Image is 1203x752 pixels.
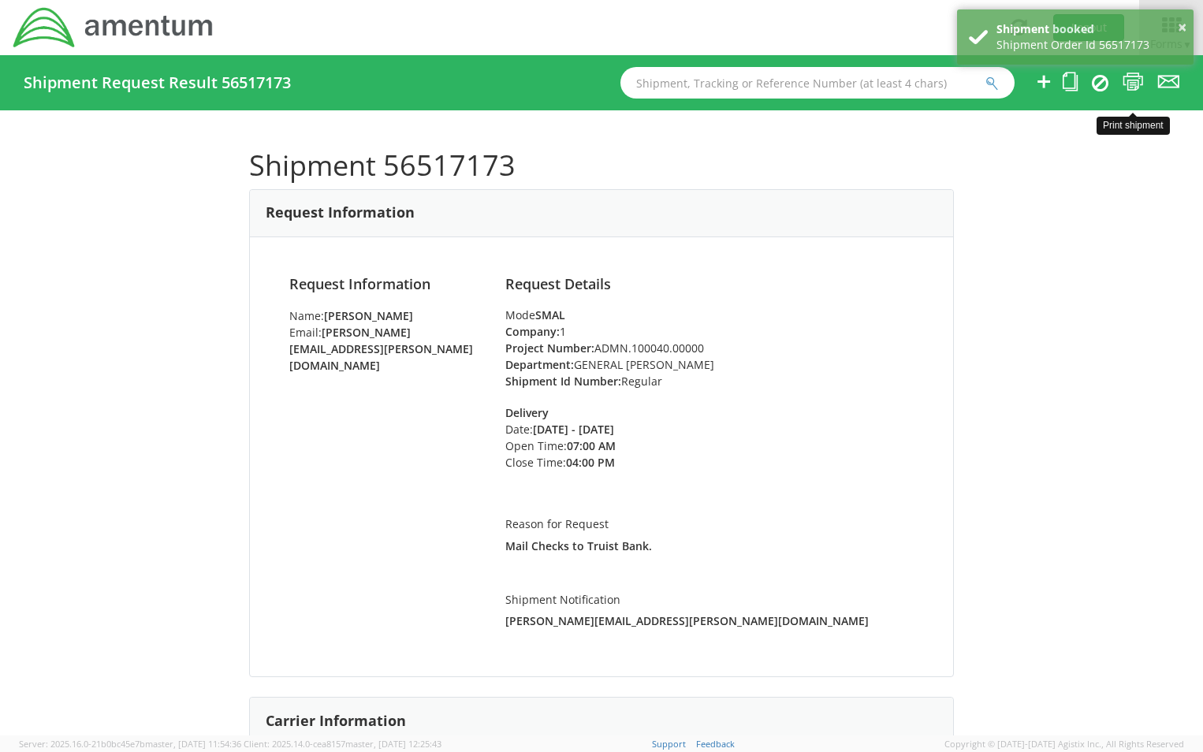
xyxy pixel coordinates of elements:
a: Feedback [696,738,735,750]
li: Open Time: [505,437,664,454]
li: Regular [505,373,914,389]
span: Client: 2025.14.0-cea8157 [244,738,441,750]
div: Print shipment [1097,117,1170,135]
strong: [PERSON_NAME][EMAIL_ADDRESS][PERSON_NAME][DOMAIN_NAME] [505,613,869,628]
span: master, [DATE] 11:54:36 [145,738,241,750]
strong: [PERSON_NAME] [324,308,413,323]
span: master, [DATE] 12:25:43 [345,738,441,750]
div: Shipment booked [996,21,1182,37]
li: Close Time: [505,454,664,471]
h1: Shipment 56517173 [249,150,954,181]
a: Support [652,738,686,750]
span: Copyright © [DATE]-[DATE] Agistix Inc., All Rights Reserved [944,738,1184,750]
h3: Request Information [266,205,415,221]
h5: Reason for Request [505,518,914,530]
h4: Request Details [505,277,914,292]
strong: [PERSON_NAME][EMAIL_ADDRESS][PERSON_NAME][DOMAIN_NAME] [289,325,473,373]
strong: Mail Checks to Truist Bank. [505,538,652,553]
li: Date: [505,421,664,437]
li: Name: [289,307,482,324]
h4: Request Information [289,277,482,292]
li: 1 [505,323,914,340]
strong: Department: [505,357,574,372]
input: Shipment, Tracking or Reference Number (at least 4 chars) [620,67,1015,99]
strong: SMAL [535,307,565,322]
strong: 04:00 PM [566,455,615,470]
div: Shipment Order Id 56517173 [996,37,1182,53]
strong: Company: [505,324,560,339]
strong: - [DATE] [572,422,614,437]
strong: 07:00 AM [567,438,616,453]
div: Mode [505,307,914,323]
h5: Shipment Notification [505,594,914,605]
li: ADMN.100040.00000 [505,340,914,356]
img: dyn-intl-logo-049831509241104b2a82.png [12,6,215,50]
strong: Delivery [505,405,549,420]
li: Email: [289,324,482,374]
h4: Shipment Request Result 56517173 [24,74,291,91]
button: × [1178,17,1186,39]
strong: Shipment Id Number: [505,374,621,389]
span: Server: 2025.16.0-21b0bc45e7b [19,738,241,750]
strong: [DATE] [533,422,568,437]
strong: Project Number: [505,341,594,356]
li: GENERAL [PERSON_NAME] [505,356,914,373]
h3: Carrier Information [266,713,406,729]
